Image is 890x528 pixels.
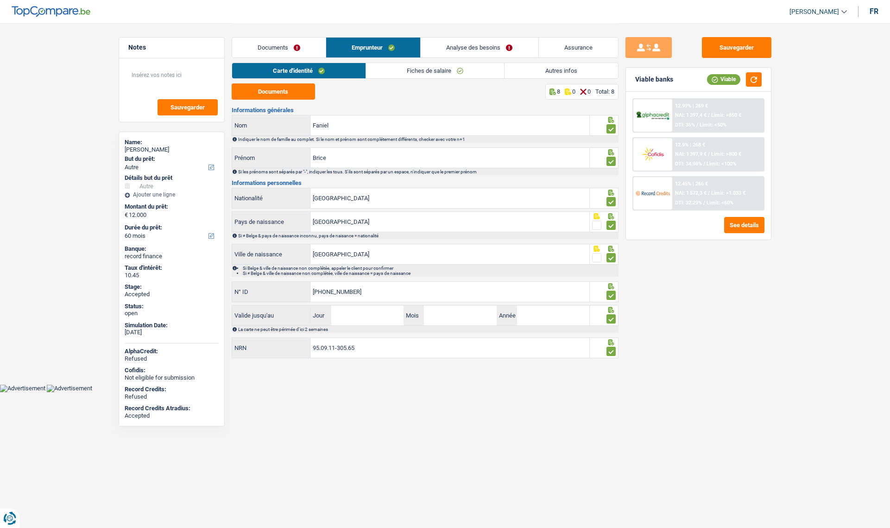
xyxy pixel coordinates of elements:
[125,303,219,310] div: Status:
[125,272,219,279] div: 10.45
[125,146,219,153] div: [PERSON_NAME]
[232,338,311,358] label: NRN
[539,38,618,57] a: Assurance
[232,63,366,78] a: Carte d'identité
[708,151,710,157] span: /
[421,38,538,57] a: Analyse des besoins
[696,122,698,128] span: /
[331,305,404,325] input: JJ
[128,44,215,51] h5: Notes
[125,253,219,260] div: record finance
[587,88,591,95] p: 0
[125,367,219,374] div: Cofidis:
[789,8,839,16] span: [PERSON_NAME]
[232,308,311,323] label: Valide jusqu'au
[424,305,496,325] input: MM
[326,38,420,57] a: Emprunteur
[572,88,575,95] p: 0
[517,305,589,325] input: AAAA
[232,83,315,100] button: Documents
[557,88,560,95] p: 8
[232,188,311,208] label: Nationalité
[635,76,673,83] div: Viable banks
[707,161,736,167] span: Limit: <100%
[675,161,702,167] span: DTI: 34.98%
[125,203,217,210] label: Montant du prêt:
[125,191,219,198] div: Ajouter une ligne
[675,151,707,157] span: NAI: 1 397,9 €
[675,112,707,118] span: NAI: 1 397,4 €
[125,283,219,291] div: Stage:
[782,4,847,19] a: [PERSON_NAME]
[707,74,740,84] div: Viable
[675,190,707,196] span: NAI: 1 572,3 €
[675,103,708,109] div: 12.99% | 269 €
[125,405,219,412] div: Record Credits Atradius:
[675,142,705,148] div: 12.9% | 268 €
[636,146,670,163] img: Cofidis
[232,107,619,113] h3: Informations générales
[702,37,771,58] button: Sauvegarder
[366,63,504,78] a: Fiches de salaire
[238,327,618,332] div: La carte ne peut être périmée d'ici 2 semaines
[125,386,219,393] div: Record Credits:
[310,212,589,232] input: Belgique
[675,181,708,187] div: 12.45% | 266 €
[125,348,219,355] div: AlphaCredit:
[125,174,219,182] div: Détails but du prêt
[125,355,219,363] div: Refused
[125,374,219,382] div: Not eligible for submission
[636,184,670,202] img: Record Credits
[703,161,705,167] span: /
[232,115,311,135] label: Nom
[700,122,726,128] span: Limit: <50%
[125,139,219,146] div: Name:
[232,282,311,302] label: N° ID
[125,155,217,163] label: But du prêt:
[505,63,618,78] a: Autres infos
[707,200,733,206] span: Limit: <60%
[238,137,618,142] div: Indiquer le nom de famille au complet. Si le nom et prénom sont complétement différents, checker ...
[243,266,618,271] li: Si Belge & ville de naissance non complétée, appeler le client pour confirmer
[497,305,517,325] label: Année
[125,310,219,317] div: open
[310,188,589,208] input: Belgique
[125,291,219,298] div: Accepted
[238,169,618,174] div: Si les prénoms sont séparés par "-", indiquer les tous. S'ils sont séparés par un espace, n'indiq...
[711,151,741,157] span: Limit: >800 €
[595,88,614,95] div: Total: 8
[232,38,326,57] a: Documents
[711,112,741,118] span: Limit: >850 €
[238,233,618,238] div: Si ≠ Belge & pays de naissance inconnu, pays de naisance = nationalité
[708,112,710,118] span: /
[125,224,217,231] label: Durée du prêt:
[708,190,710,196] span: /
[125,412,219,420] div: Accepted
[636,110,670,121] img: AlphaCredit
[724,217,764,233] button: See details
[125,245,219,253] div: Banque:
[125,264,219,272] div: Taux d'intérêt:
[870,7,878,16] div: fr
[47,385,92,392] img: Advertisement
[158,99,218,115] button: Sauvegarder
[675,200,702,206] span: DTI: 32.29%
[404,305,424,325] label: Mois
[675,122,695,128] span: DTI: 35%
[12,6,90,17] img: TopCompare Logo
[711,190,745,196] span: Limit: >1.033 €
[125,211,128,219] span: €
[232,148,311,168] label: Prénom
[125,393,219,401] div: Refused
[310,282,589,302] input: 590-1234567-89
[243,271,618,276] li: Si ≠ Belge & ville de naissance non complétée, ville de naissance = pays de naissance
[310,338,589,358] input: 12.12.12-123.12
[703,200,705,206] span: /
[232,180,619,186] h3: Informations personnelles
[232,212,311,232] label: Pays de naissance
[125,329,219,336] div: [DATE]
[125,322,219,329] div: Simulation Date:
[232,244,311,264] label: Ville de naissance
[170,104,205,110] span: Sauvegarder
[310,305,331,325] label: Jour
